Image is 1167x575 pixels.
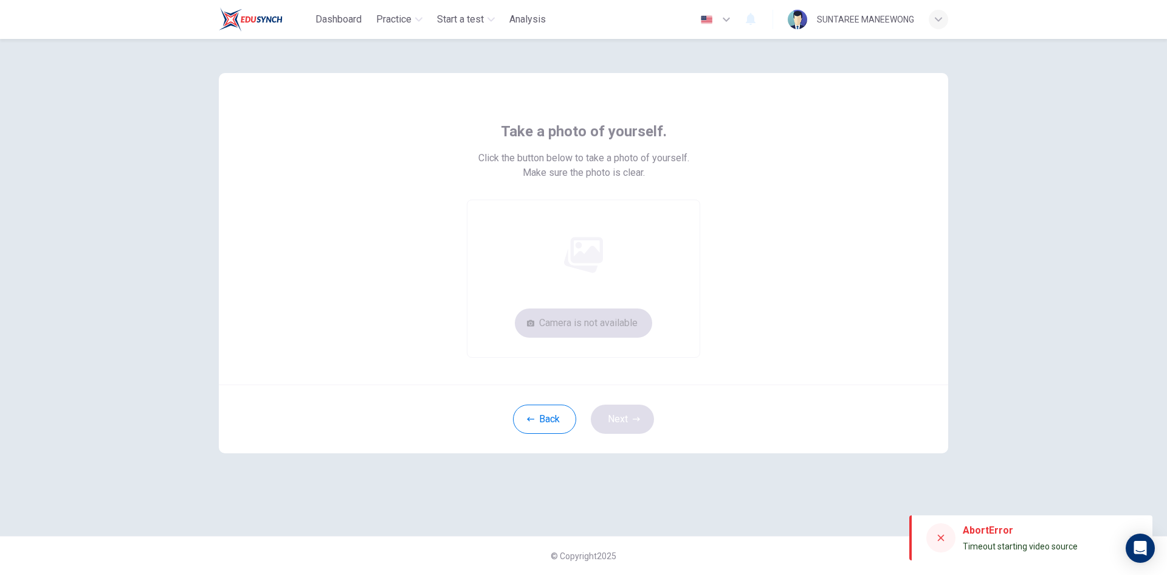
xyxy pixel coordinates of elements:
button: Back [513,405,576,434]
span: Practice [376,12,411,27]
img: Profile picture [788,10,807,29]
span: Dashboard [315,12,362,27]
button: Analysis [504,9,551,30]
div: AbortError [963,523,1078,538]
span: Analysis [509,12,546,27]
button: Start a test [432,9,500,30]
button: Dashboard [311,9,367,30]
img: Train Test logo [219,7,283,32]
div: Open Intercom Messenger [1126,534,1155,563]
div: SUNTAREE MANEEWONG [817,12,914,27]
button: Practice [371,9,427,30]
span: Start a test [437,12,484,27]
span: Take a photo of yourself. [501,122,667,141]
a: Train Test logo [219,7,311,32]
span: Click the button below to take a photo of yourself. [478,151,689,166]
img: en [699,15,714,24]
span: © Copyright 2025 [551,551,616,561]
span: Make sure the photo is clear. [523,166,645,180]
span: Timeout starting video source [963,542,1078,551]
